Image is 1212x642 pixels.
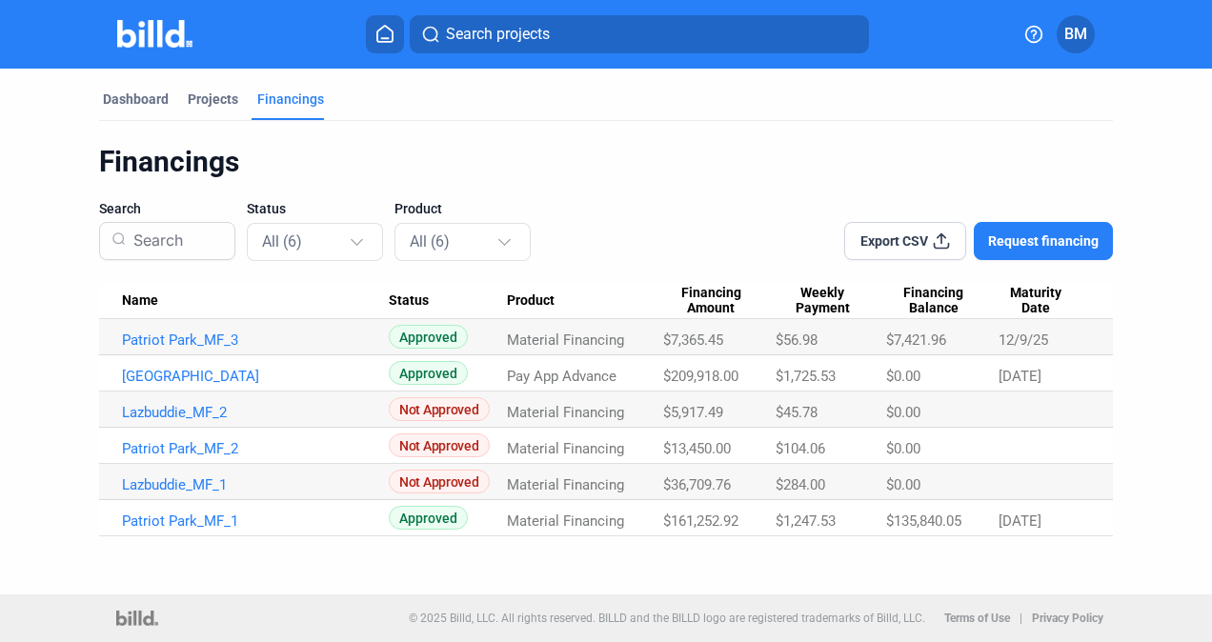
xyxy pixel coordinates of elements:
div: Projects [188,90,238,109]
p: © 2025 Billd, LLC. All rights reserved. BILLD and the BILLD logo are registered trademarks of Bil... [409,612,925,625]
div: Weekly Payment [776,285,886,317]
span: Financing Balance [886,285,980,317]
span: $104.06 [776,440,825,457]
span: Approved [389,506,468,530]
span: $1,247.53 [776,512,836,530]
div: Financing Amount [663,285,775,317]
span: $0.00 [886,404,920,421]
img: Billd Company Logo [117,20,192,48]
span: Product [394,199,442,218]
div: Financings [99,144,1114,180]
a: Lazbuddie_MF_1 [122,476,390,493]
span: $161,252.92 [663,512,738,530]
span: $135,840.05 [886,512,961,530]
span: $13,450.00 [663,440,731,457]
span: Material Financing [507,331,624,349]
a: Lazbuddie_MF_2 [122,404,390,421]
span: $36,709.76 [663,476,731,493]
span: Request financing [988,231,1099,251]
div: Name [122,292,390,310]
span: $0.00 [886,440,920,457]
span: $56.98 [776,331,818,349]
mat-select-trigger: All (6) [410,232,450,251]
span: Not Approved [389,397,489,421]
span: Not Approved [389,470,489,493]
span: Export CSV [860,231,928,251]
span: Name [122,292,158,310]
span: $7,421.96 [886,331,946,349]
div: Financing Balance [886,285,998,317]
div: Maturity Date [999,285,1091,317]
input: Search [126,216,223,266]
span: Financing Amount [663,285,757,317]
div: Financings [257,90,324,109]
span: [DATE] [999,512,1041,530]
span: $45.78 [776,404,818,421]
div: Status [389,292,507,310]
span: Status [247,199,286,218]
span: $209,918.00 [663,368,738,385]
span: Material Financing [507,440,624,457]
span: Maturity Date [999,285,1074,317]
button: BM [1057,15,1095,53]
div: Dashboard [103,90,169,109]
a: Patriot Park_MF_3 [122,331,390,349]
span: 12/9/25 [999,331,1048,349]
span: Material Financing [507,476,624,493]
span: Search projects [446,23,550,46]
b: Privacy Policy [1032,612,1103,625]
span: $5,917.49 [663,404,723,421]
span: $1,725.53 [776,368,836,385]
span: [DATE] [999,368,1041,385]
div: Product [507,292,663,310]
a: Patriot Park_MF_1 [122,512,390,530]
b: Terms of Use [944,612,1010,625]
a: Patriot Park_MF_2 [122,440,390,457]
span: Search [99,199,141,218]
span: $0.00 [886,368,920,385]
span: Material Financing [507,512,624,530]
a: [GEOGRAPHIC_DATA] [122,368,390,385]
mat-select-trigger: All (6) [262,232,302,251]
span: $7,365.45 [663,331,723,349]
span: $284.00 [776,476,825,493]
span: Not Approved [389,433,489,457]
button: Search projects [410,15,869,53]
button: Export CSV [844,222,966,260]
span: Material Financing [507,404,624,421]
span: BM [1064,23,1087,46]
span: Approved [389,361,468,385]
span: Weekly Payment [776,285,869,317]
span: Approved [389,325,468,349]
p: | [1020,612,1022,625]
span: $0.00 [886,476,920,493]
img: logo [116,611,157,626]
button: Request financing [974,222,1113,260]
span: Status [389,292,429,310]
span: Pay App Advance [507,368,616,385]
span: Product [507,292,555,310]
